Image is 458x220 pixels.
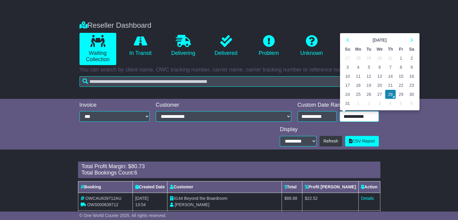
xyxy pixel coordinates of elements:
a: Delivered [208,33,245,59]
a: Problem [251,33,287,59]
th: Total [282,181,302,193]
a: CSV Report [345,136,379,146]
td: 13 [374,72,385,81]
span: OWCAU639712AU [85,196,121,201]
td: 8 [396,63,406,72]
td: 31 [385,54,396,63]
td: 4 [385,99,396,108]
td: 29 [396,90,406,99]
td: 1 [353,99,364,108]
td: 7 [385,63,396,72]
td: 2 [363,99,374,108]
td: 24 [342,90,353,99]
th: Th [385,45,396,54]
span: © One World Courier 2025. All rights reserved. [79,213,167,218]
div: Customer [156,102,291,108]
th: Created Date [132,181,167,193]
td: 31 [342,99,353,108]
div: Custom Date Range [298,102,379,108]
td: 29 [363,54,374,63]
td: 10 [342,72,353,81]
span: 80.73 [131,163,145,169]
div: Invoice [79,102,150,108]
td: 5 [363,63,374,72]
td: 6 [406,99,417,108]
td: 30 [406,90,417,99]
td: 2 [406,54,417,63]
td: 19 [363,81,374,90]
span: 6 [134,170,137,176]
a: Waiting Collection [79,33,116,65]
td: 21 [385,81,396,90]
td: $ [282,193,302,210]
td: 12 [363,72,374,81]
td: 23 [406,81,417,90]
a: Details [361,196,374,201]
th: We [374,45,385,54]
td: 22 [396,81,406,90]
span: 13:54 [135,202,146,207]
td: 26 [363,90,374,99]
th: Sa [406,45,417,54]
th: Mo [353,45,364,54]
a: Delivering [165,33,202,59]
th: Tu [363,45,374,54]
td: 3 [374,99,385,108]
td: 3 [342,63,353,72]
span: 22.52 [307,196,318,201]
div: Reseller Dashboard [76,21,382,30]
td: 11 [353,72,364,81]
p: You can search by client name, OWC tracking number, carrier name, carrier tracking number or refe... [79,67,379,73]
th: Action [358,181,380,193]
a: Unknown [293,33,330,59]
span: Beyond the Boardroom [184,196,227,201]
span: 88.88 [287,196,297,201]
th: Su [342,45,353,54]
a: Cancelled [336,33,373,59]
td: $ [302,193,359,210]
td: 4 [353,63,364,72]
th: Fr [396,45,406,54]
th: Profit [PERSON_NAME] [302,181,359,193]
td: 9 [406,63,417,72]
td: 15 [396,72,406,81]
div: Display [280,126,379,133]
td: 20 [374,81,385,90]
td: 1 [396,54,406,63]
span: OWS000639712 [87,202,118,207]
td: 18 [353,81,364,90]
th: Select Month [353,36,406,45]
td: 6 [374,63,385,72]
td: 14 [385,72,396,81]
td: 5 [396,99,406,108]
span: 4144 [173,196,183,201]
td: 28 [385,90,396,99]
td: 16 [406,72,417,81]
td: 17 [342,81,353,90]
td: 30 [374,54,385,63]
td: 27 [342,54,353,63]
td: 28 [353,54,364,63]
div: Total Bookings Count: [82,170,377,176]
button: Refresh [319,136,342,146]
td: 25 [353,90,364,99]
th: Customer [167,181,282,193]
td: 27 [374,90,385,99]
div: Total Profit Margin: $ [82,163,377,170]
a: In Transit [122,33,159,59]
span: [PERSON_NAME] [175,202,209,207]
th: Booking [78,181,132,193]
span: [DATE] [135,196,148,201]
